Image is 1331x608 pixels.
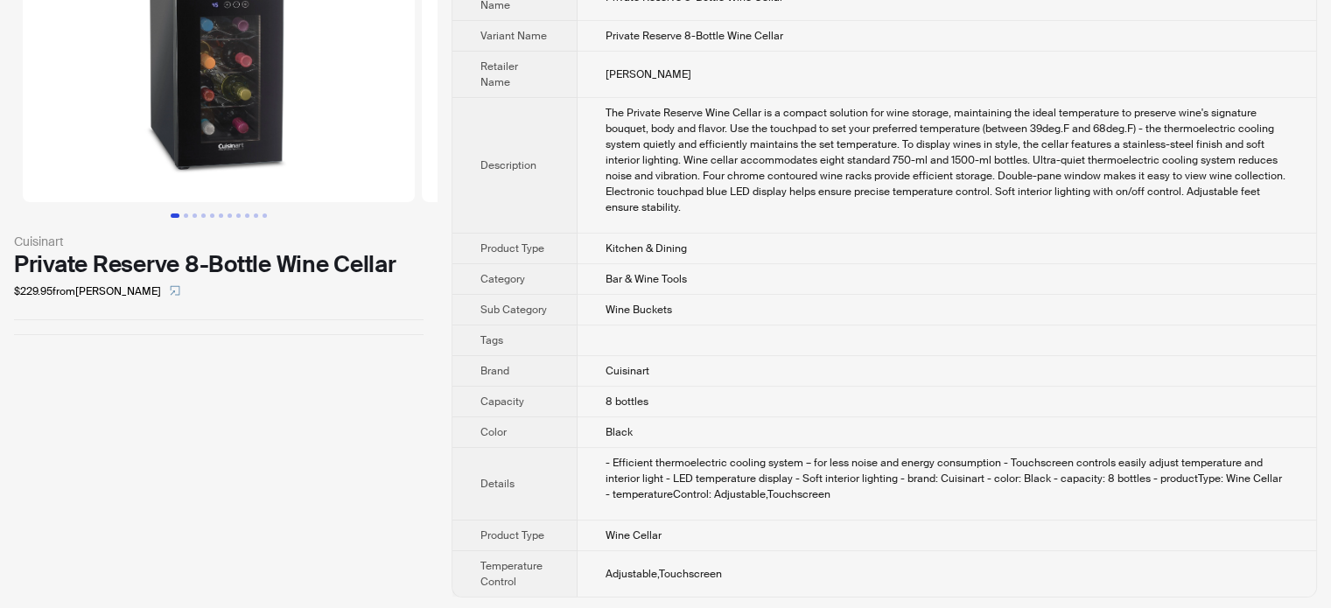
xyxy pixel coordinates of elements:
div: Private Reserve 8-Bottle Wine Cellar [14,251,424,277]
button: Go to slide 9 [245,213,249,218]
span: Capacity [480,395,524,409]
button: Go to slide 2 [184,213,188,218]
span: Temperature Control [480,559,543,589]
span: Private Reserve 8-Bottle Wine Cellar [606,29,783,43]
span: Details [480,477,515,491]
span: Sub Category [480,303,547,317]
button: Go to slide 1 [171,213,179,218]
span: Tags [480,333,503,347]
button: Go to slide 4 [201,213,206,218]
span: Wine Buckets [606,303,672,317]
span: select [170,285,180,296]
button: Go to slide 10 [254,213,258,218]
button: Go to slide 3 [193,213,197,218]
div: - Efficient thermoelectric cooling system – for less noise and energy consumption - Touchscreen c... [606,455,1288,502]
div: Cuisinart [14,232,424,251]
button: Go to slide 5 [210,213,214,218]
span: Brand [480,364,509,378]
span: Cuisinart [606,364,649,378]
button: Go to slide 11 [263,213,267,218]
span: Adjustable,Touchscreen [606,567,722,581]
button: Go to slide 7 [228,213,232,218]
div: $229.95 from [PERSON_NAME] [14,277,424,305]
span: Variant Name [480,29,547,43]
span: Description [480,158,536,172]
span: Color [480,425,507,439]
span: Black [606,425,633,439]
span: Product Type [480,528,544,542]
span: Product Type [480,241,544,255]
button: Go to slide 8 [236,213,241,218]
span: Retailer Name [480,59,518,89]
div: The Private Reserve Wine Cellar is a compact solution for wine storage, maintaining the ideal tem... [606,105,1288,215]
span: [PERSON_NAME] [606,67,691,81]
span: Kitchen & Dining [606,241,687,255]
span: 8 bottles [606,395,648,409]
span: Wine Cellar [606,528,662,542]
button: Go to slide 6 [219,213,223,218]
span: Category [480,272,525,286]
span: Bar & Wine Tools [606,272,687,286]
